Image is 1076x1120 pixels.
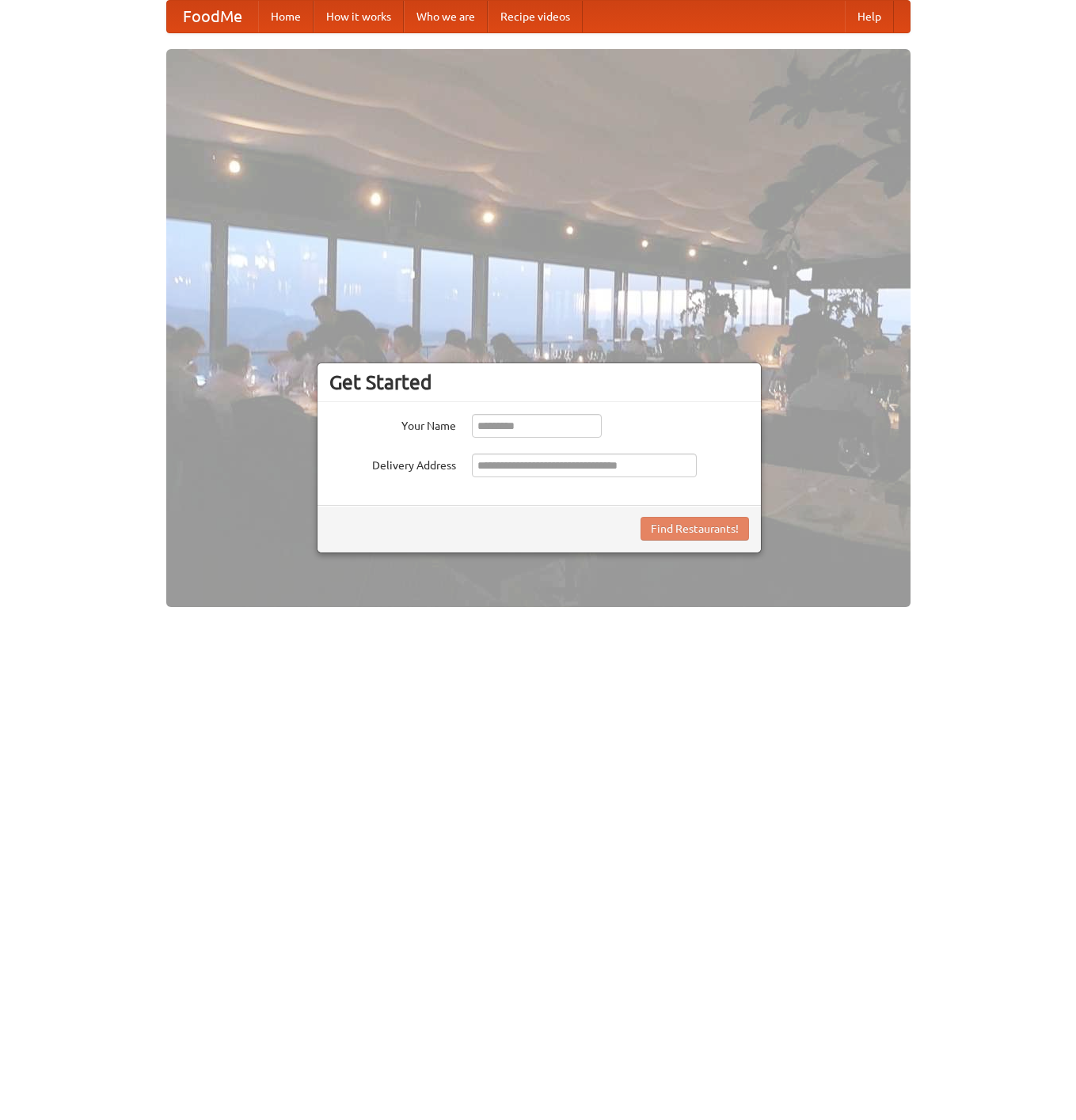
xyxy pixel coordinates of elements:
[258,1,314,32] a: Home
[488,1,583,32] a: Recipe videos
[329,370,749,394] h3: Get Started
[314,1,404,32] a: How it works
[329,414,456,434] label: Your Name
[329,454,456,473] label: Delivery Address
[641,517,749,541] button: Find Restaurants!
[167,1,258,32] a: FoodMe
[404,1,488,32] a: Who we are
[845,1,894,32] a: Help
